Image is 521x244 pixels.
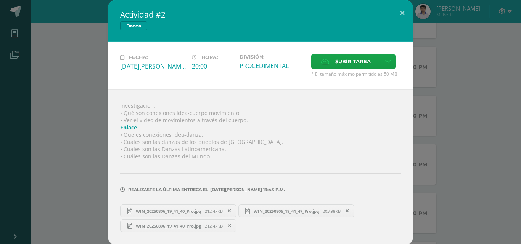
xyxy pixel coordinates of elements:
[205,223,223,229] span: 212.47KB
[120,219,236,232] a: WIN_20250806_19_41_40_Pro.jpg 212.47KB
[128,187,208,192] span: Realizaste la última entrega el
[120,124,137,131] a: Enlace
[120,21,147,30] span: Danza
[223,207,236,215] span: Remover entrega
[335,54,371,69] span: Subir tarea
[120,204,236,217] a: WIN_20250806_19_41_40_Pro.jpg 212.47KB
[192,62,233,70] div: 20:00
[132,208,205,214] span: WIN_20250806_19_41_40_Pro.jpg
[120,9,401,20] h2: Actividad #2
[132,223,205,229] span: WIN_20250806_19_41_40_Pro.jpg
[129,54,148,60] span: Fecha:
[205,208,223,214] span: 212.47KB
[323,208,341,214] span: 203.98KB
[201,54,218,60] span: Hora:
[240,62,305,70] div: PROCEDIMENTAL
[238,204,355,217] a: WIN_20250806_19_41_47_Pro.jpg 203.98KB
[250,208,323,214] span: WIN_20250806_19_41_47_Pro.jpg
[223,222,236,230] span: Remover entrega
[240,54,305,60] label: División:
[341,207,354,215] span: Remover entrega
[120,62,186,70] div: [DATE][PERSON_NAME]
[311,71,401,77] span: * El tamaño máximo permitido es 50 MB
